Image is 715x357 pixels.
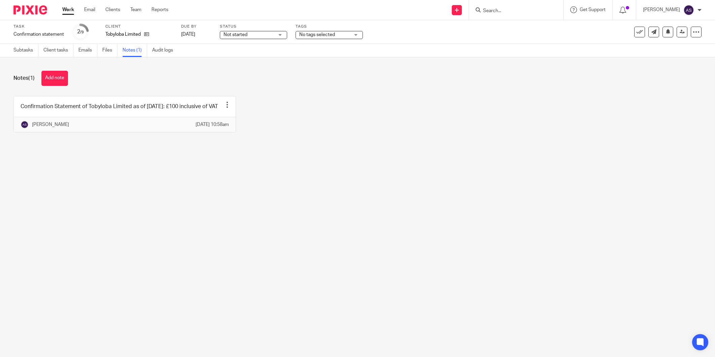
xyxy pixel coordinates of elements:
[151,6,168,13] a: Reports
[299,32,335,37] span: No tags selected
[28,75,35,81] span: (1)
[41,71,68,86] button: Add note
[78,44,97,57] a: Emails
[77,28,84,36] div: 2
[105,24,173,29] label: Client
[13,31,64,38] div: Confirmation statement
[224,32,247,37] span: Not started
[482,8,543,14] input: Search
[13,24,64,29] label: Task
[43,44,73,57] a: Client tasks
[643,6,680,13] p: [PERSON_NAME]
[152,44,178,57] a: Audit logs
[21,121,29,129] img: svg%3E
[196,121,229,128] p: [DATE] 10:58am
[105,6,120,13] a: Clients
[105,31,141,38] p: Tobyloba Limited
[181,32,195,37] span: [DATE]
[62,6,74,13] a: Work
[220,24,287,29] label: Status
[13,5,47,14] img: Pixie
[13,75,35,82] h1: Notes
[80,30,84,34] small: /9
[580,7,606,12] span: Get Support
[32,121,69,128] p: [PERSON_NAME]
[84,6,95,13] a: Email
[130,6,141,13] a: Team
[13,44,38,57] a: Subtasks
[181,24,211,29] label: Due by
[296,24,363,29] label: Tags
[102,44,117,57] a: Files
[683,5,694,15] img: svg%3E
[123,44,147,57] a: Notes (1)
